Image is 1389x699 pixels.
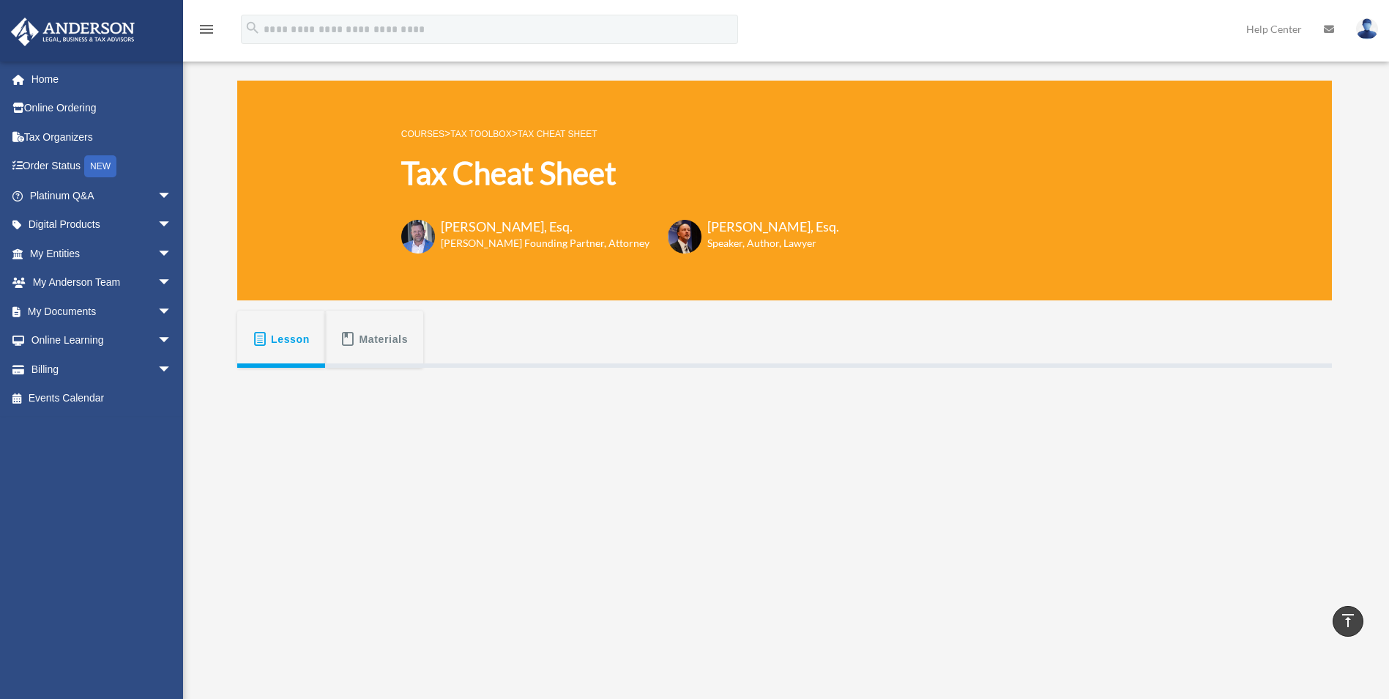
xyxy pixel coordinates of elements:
h6: [PERSON_NAME] Founding Partner, Attorney [441,236,649,251]
span: arrow_drop_down [157,355,187,385]
a: Tax Organizers [10,122,194,152]
h1: Tax Cheat Sheet [401,152,839,195]
span: Materials [360,326,409,352]
span: arrow_drop_down [157,181,187,211]
a: Platinum Q&Aarrow_drop_down [10,181,194,210]
a: Home [10,64,194,94]
span: arrow_drop_down [157,268,187,298]
h3: [PERSON_NAME], Esq. [707,218,839,236]
span: arrow_drop_down [157,297,187,327]
a: My Anderson Teamarrow_drop_down [10,268,194,297]
a: Billingarrow_drop_down [10,355,194,384]
a: Online Learningarrow_drop_down [10,326,194,355]
i: menu [198,21,215,38]
a: Tax Cheat Sheet [518,129,597,139]
span: arrow_drop_down [157,239,187,269]
i: search [245,20,261,36]
div: NEW [84,155,116,177]
a: COURSES [401,129,444,139]
i: vertical_align_top [1339,612,1357,629]
a: Events Calendar [10,384,194,413]
span: arrow_drop_down [157,210,187,240]
span: arrow_drop_down [157,326,187,356]
img: Toby-circle-head.png [401,220,435,254]
a: Online Ordering [10,94,194,123]
a: vertical_align_top [1333,606,1363,637]
p: > > [401,125,839,143]
a: My Documentsarrow_drop_down [10,297,194,326]
span: Lesson [271,326,310,352]
a: My Entitiesarrow_drop_down [10,239,194,268]
img: Anderson Advisors Platinum Portal [7,18,139,46]
a: Digital Productsarrow_drop_down [10,210,194,240]
a: Tax Toolbox [450,129,511,139]
img: User Pic [1356,18,1378,40]
a: Order StatusNEW [10,152,194,182]
a: menu [198,26,215,38]
img: Scott-Estill-Headshot.png [668,220,701,254]
h3: [PERSON_NAME], Esq. [441,218,649,236]
h6: Speaker, Author, Lawyer [707,236,821,251]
